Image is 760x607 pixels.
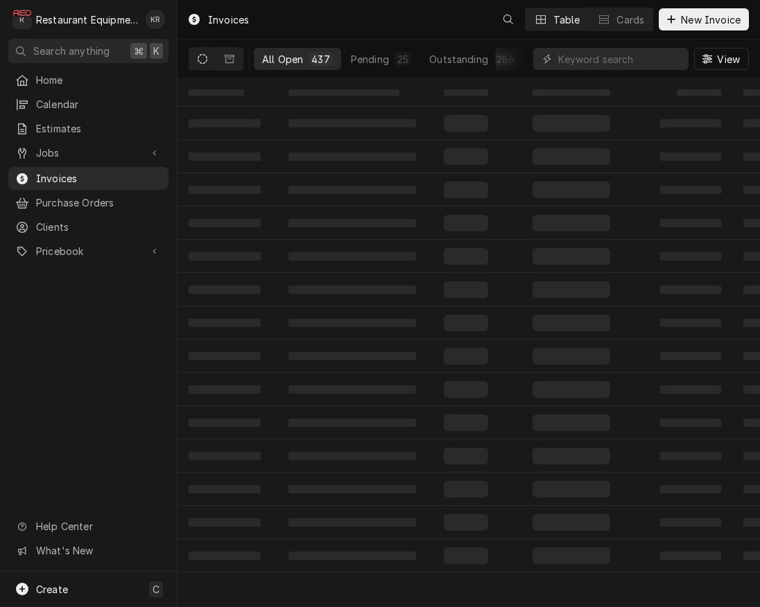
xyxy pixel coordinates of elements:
[660,285,721,294] span: ‌
[496,52,514,67] div: 286
[660,186,721,194] span: ‌
[444,148,488,165] span: ‌
[533,315,610,331] span: ‌
[189,119,261,127] span: ‌
[189,219,261,227] span: ‌
[533,381,610,398] span: ‌
[429,52,488,67] div: Outstanding
[262,52,303,67] div: All Open
[189,319,261,327] span: ‌
[660,552,721,560] span: ‌
[660,119,721,127] span: ‌
[8,215,169,238] a: Clients
[714,52,743,67] span: View
[36,195,162,210] span: Purchase Orders
[444,514,488,531] span: ‌
[553,12,580,27] div: Table
[12,10,32,29] div: R
[660,452,721,460] span: ‌
[189,252,261,261] span: ‌
[189,419,261,427] span: ‌
[8,539,169,562] a: Go to What's New
[397,52,408,67] div: 25
[533,514,610,531] span: ‌
[36,519,160,534] span: Help Center
[8,191,169,214] a: Purchase Orders
[8,141,169,164] a: Go to Jobs
[8,69,169,91] a: Home
[288,152,416,161] span: ‌
[288,385,416,394] span: ‌
[444,115,488,132] span: ‌
[36,171,162,186] span: Invoices
[189,518,261,527] span: ‌
[444,448,488,464] span: ‌
[533,148,610,165] span: ‌
[288,252,416,261] span: ‌
[444,348,488,364] span: ‌
[36,220,162,234] span: Clients
[288,319,416,327] span: ‌
[533,348,610,364] span: ‌
[189,152,261,161] span: ‌
[189,552,261,560] span: ‌
[288,285,416,294] span: ‌
[153,44,159,58] span: K
[678,12,743,27] span: New Invoice
[146,10,165,29] div: KR
[189,452,261,460] span: ‌
[660,319,721,327] span: ‌
[134,44,144,58] span: ⌘
[189,385,261,394] span: ‌
[33,44,110,58] span: Search anything
[660,352,721,360] span: ‌
[694,48,749,70] button: View
[444,182,488,198] span: ‌
[288,552,416,560] span: ‌
[533,248,610,265] span: ‌
[497,8,519,30] button: Open search
[351,52,389,67] div: Pending
[533,281,610,298] span: ‌
[533,182,610,198] span: ‌
[444,481,488,498] span: ‌
[288,419,416,427] span: ‌
[533,115,610,132] span: ‌
[36,73,162,87] span: Home
[12,10,32,29] div: Restaurant Equipment Diagnostics's Avatar
[660,252,721,261] span: ‌
[189,186,261,194] span: ‌
[444,248,488,265] span: ‌
[36,12,138,27] div: Restaurant Equipment Diagnostics
[444,281,488,298] span: ‌
[660,485,721,493] span: ‌
[659,8,749,30] button: New Invoice
[660,518,721,527] span: ‌
[36,146,141,160] span: Jobs
[288,452,416,460] span: ‌
[8,240,169,263] a: Go to Pricebook
[660,219,721,227] span: ‌
[36,97,162,112] span: Calendar
[660,419,721,427] span: ‌
[444,315,488,331] span: ‌
[288,89,399,96] span: ‌
[311,52,329,67] div: 437
[533,481,610,498] span: ‌
[444,414,488,431] span: ‌
[444,89,488,96] span: ‌
[288,518,416,527] span: ‌
[189,89,244,96] span: ‌
[36,121,162,136] span: Estimates
[533,448,610,464] span: ‌
[8,167,169,190] a: Invoices
[288,186,416,194] span: ‌
[660,385,721,394] span: ‌
[533,215,610,231] span: ‌
[178,79,760,607] table: All Open Invoices List Loading
[8,515,169,538] a: Go to Help Center
[189,485,261,493] span: ‌
[558,48,682,70] input: Keyword search
[288,219,416,227] span: ‌
[533,414,610,431] span: ‌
